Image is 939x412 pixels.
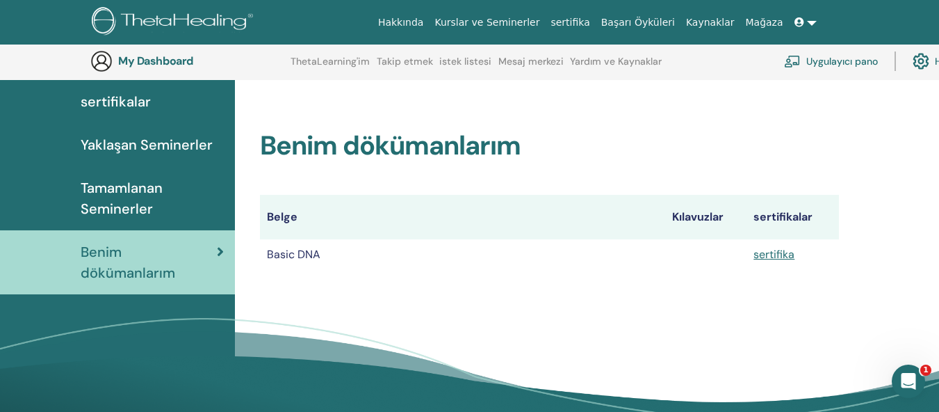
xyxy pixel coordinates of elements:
img: generic-user-icon.jpg [90,50,113,72]
span: Yaklaşan Seminerler [81,134,213,155]
td: Basic DNA [260,239,665,270]
a: Mağaza [740,10,788,35]
img: logo.png [92,7,258,38]
a: ThetaLearning'im [291,56,370,78]
a: sertifika [545,10,595,35]
img: chalkboard-teacher.svg [784,55,801,68]
a: Başarı Öyküleri [596,10,680,35]
span: Benim dökümanlarım [81,241,217,283]
th: sertifikalar [746,195,839,239]
span: 1 [920,365,931,376]
a: sertifika [753,247,794,262]
a: Kaynaklar [680,10,740,35]
span: sertifikalar [81,91,151,112]
a: Uygulayıcı pano [784,46,878,77]
a: Yardım ve Kaynaklar [570,56,662,78]
img: cog.svg [913,49,929,73]
th: Belge [260,195,665,239]
a: Takip etmek [377,56,433,78]
a: Mesaj merkezi [498,56,564,78]
span: Tamamlanan Seminerler [81,177,224,219]
iframe: Intercom live chat [892,365,925,398]
a: Hakkında [373,10,430,35]
a: istek listesi [439,56,491,78]
a: Kurslar ve Seminerler [429,10,545,35]
h3: My Dashboard [118,54,257,68]
th: Kılavuzlar [665,195,746,239]
h2: Benim dökümanlarım [260,130,839,162]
